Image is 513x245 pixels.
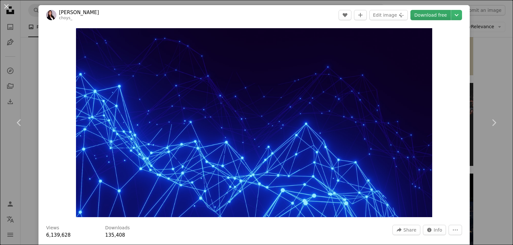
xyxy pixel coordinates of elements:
button: Choose download size [451,10,462,20]
button: Like [339,10,351,20]
button: Add to Collection [354,10,367,20]
button: Edit image [369,10,408,20]
button: Share this image [392,225,420,235]
span: Share [403,225,416,235]
a: [PERSON_NAME] [59,9,99,16]
a: Next [475,92,513,153]
button: Zoom in on this image [76,28,432,217]
span: 135,408 [105,232,125,238]
span: 6,139,628 [46,232,71,238]
h3: Views [46,225,59,231]
h3: Downloads [105,225,130,231]
a: Download free [410,10,451,20]
a: choys_ [59,16,72,20]
img: a blue background with lines and dots [76,28,432,217]
img: Go to Conny Schneider's profile [46,10,56,20]
span: Info [434,225,442,235]
button: More Actions [449,225,462,235]
button: Stats about this image [423,225,446,235]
